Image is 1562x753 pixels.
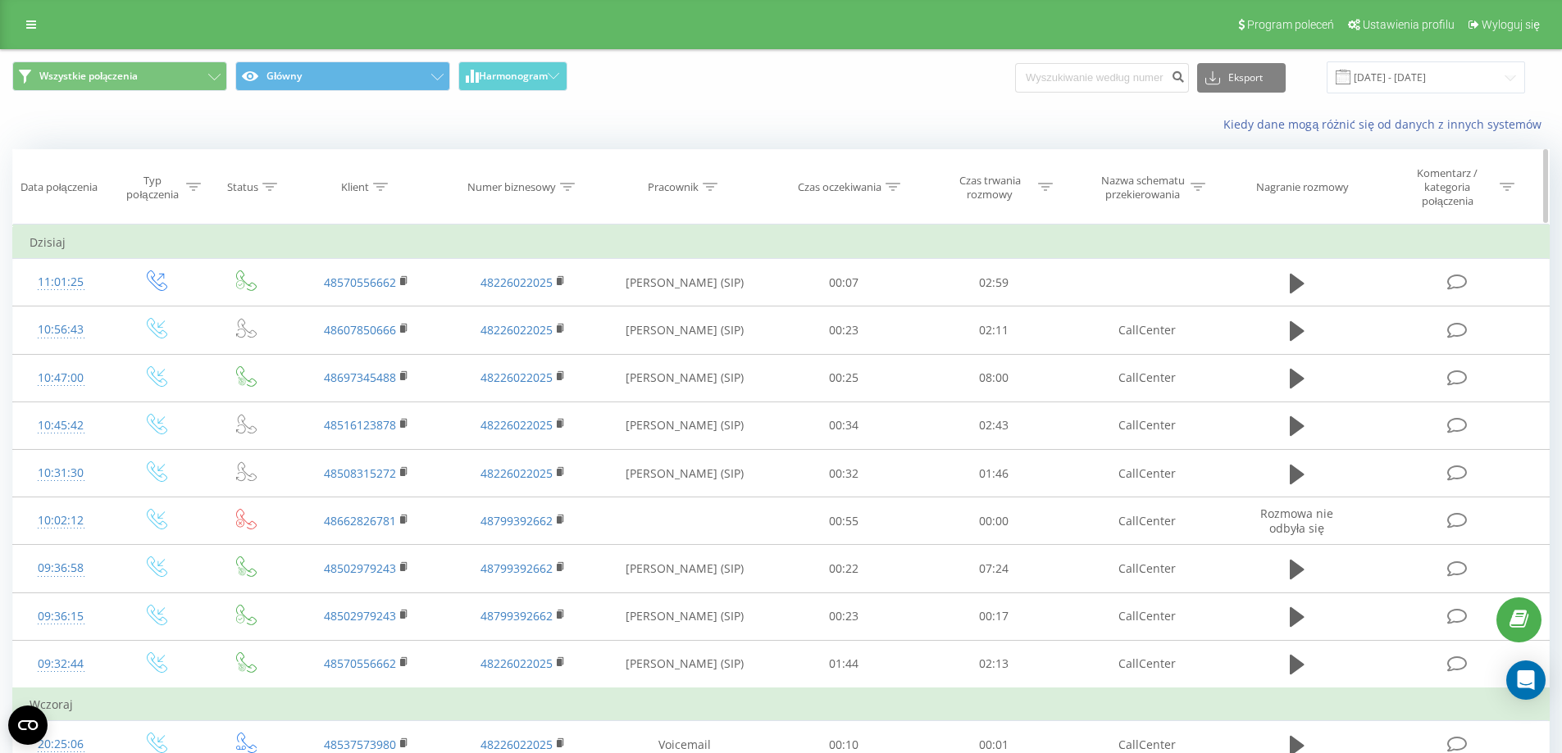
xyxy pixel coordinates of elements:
[479,70,548,82] span: Harmonogram
[919,259,1069,306] td: 02:59
[601,450,769,497] td: [PERSON_NAME] (SIP)
[1068,401,1224,449] td: CallCenter
[30,362,93,394] div: 10:47:00
[324,560,396,576] a: 48502979243
[798,180,881,194] div: Czas oczekiwania
[919,401,1069,449] td: 02:43
[1068,545,1224,592] td: CallCenter
[13,226,1550,259] td: Dzisiaj
[39,70,138,83] span: Wszystkie połączenia
[1260,506,1333,536] span: Rozmowa nie odbyła się
[1068,640,1224,688] td: CallCenter
[919,450,1069,497] td: 01:46
[324,655,396,671] a: 48570556662
[480,322,553,338] a: 48226022025
[467,180,556,194] div: Numer biznesowy
[1506,660,1546,700] div: Open Intercom Messenger
[324,608,396,624] a: 48502979243
[919,640,1069,688] td: 02:13
[480,465,553,481] a: 48226022025
[12,61,227,91] button: Wszystkie połączenia
[1223,116,1550,132] a: Kiedy dane mogą różnić się od danych z innych systemów
[30,266,93,298] div: 11:01:25
[324,370,396,385] a: 48697345488
[1068,592,1224,640] td: CallCenter
[30,410,93,442] div: 10:45:42
[1068,354,1224,401] td: CallCenter
[324,465,396,481] a: 48508315272
[769,497,919,545] td: 00:55
[1015,63,1189,93] input: Wyszukiwanie według numeru
[769,450,919,497] td: 00:32
[769,545,919,592] td: 00:22
[480,737,553,752] a: 48226022025
[601,259,769,306] td: [PERSON_NAME] (SIP)
[601,592,769,640] td: [PERSON_NAME] (SIP)
[480,513,553,528] a: 48799392662
[324,417,396,433] a: 48516123878
[1068,450,1224,497] td: CallCenter
[30,552,93,584] div: 09:36:58
[235,61,450,91] button: Główny
[601,545,769,592] td: [PERSON_NAME] (SIP)
[1099,174,1186,202] div: Nazwa schematu przekierowania
[227,180,258,194] div: Status
[919,545,1069,592] td: 07:24
[769,401,919,449] td: 00:34
[919,497,1069,545] td: 00:00
[13,688,1550,721] td: Wczoraj
[601,640,769,688] td: [PERSON_NAME] (SIP)
[480,417,553,433] a: 48226022025
[20,180,98,194] div: Data połączenia
[123,174,181,202] div: Typ połączenia
[769,306,919,354] td: 00:23
[324,274,396,290] a: 48570556662
[769,259,919,306] td: 00:07
[1256,180,1349,194] div: Nagranie rozmowy
[480,655,553,671] a: 48226022025
[8,705,48,745] button: Open CMP widget
[30,314,93,346] div: 10:56:43
[769,640,919,688] td: 01:44
[30,457,93,489] div: 10:31:30
[480,560,553,576] a: 48799392662
[480,608,553,624] a: 48799392662
[480,274,553,290] a: 48226022025
[919,354,1069,401] td: 08:00
[1068,497,1224,545] td: CallCenter
[601,306,769,354] td: [PERSON_NAME] (SIP)
[919,306,1069,354] td: 02:11
[324,513,396,528] a: 48662826781
[480,370,553,385] a: 48226022025
[1363,18,1455,31] span: Ustawienia profilu
[30,601,93,633] div: 09:36:15
[769,592,919,640] td: 00:23
[648,180,699,194] div: Pracownik
[458,61,567,91] button: Harmonogram
[324,737,396,752] a: 48537573980
[946,174,1034,202] div: Czas trwania rozmowy
[601,401,769,449] td: [PERSON_NAME] (SIP)
[1400,166,1496,208] div: Komentarz / kategoria połączenia
[1482,18,1540,31] span: Wyloguj się
[1247,18,1334,31] span: Program poleceń
[341,180,369,194] div: Klient
[919,592,1069,640] td: 00:17
[30,648,93,680] div: 09:32:44
[769,354,919,401] td: 00:25
[1197,63,1286,93] button: Eksport
[30,505,93,537] div: 10:02:12
[1068,306,1224,354] td: CallCenter
[601,354,769,401] td: [PERSON_NAME] (SIP)
[324,322,396,338] a: 48607850666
